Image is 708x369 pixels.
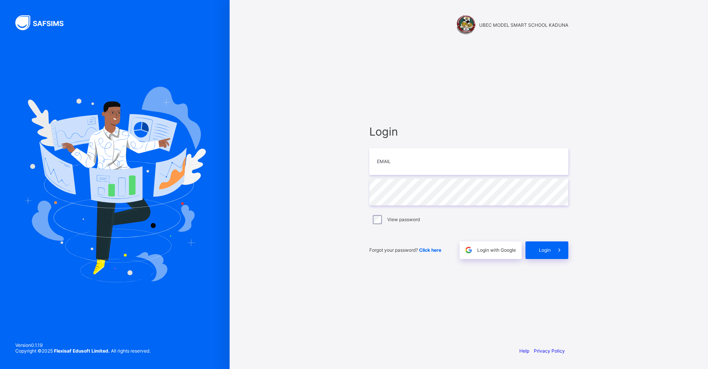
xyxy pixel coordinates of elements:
[54,348,110,354] strong: Flexisaf Edusoft Limited.
[539,247,551,253] span: Login
[369,125,568,138] span: Login
[464,246,473,254] img: google.396cfc9801f0270233282035f929180a.svg
[24,87,206,282] img: Hero Image
[369,247,441,253] span: Forgot your password?
[479,22,568,28] span: UBEC MODEL SMART SCHOOL KADUNA
[477,247,516,253] span: Login with Google
[534,348,565,354] a: Privacy Policy
[15,15,73,30] img: SAFSIMS Logo
[419,247,441,253] a: Click here
[15,342,150,348] span: Version 0.1.19
[519,348,529,354] a: Help
[387,217,420,222] label: View password
[15,348,150,354] span: Copyright © 2025 All rights reserved.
